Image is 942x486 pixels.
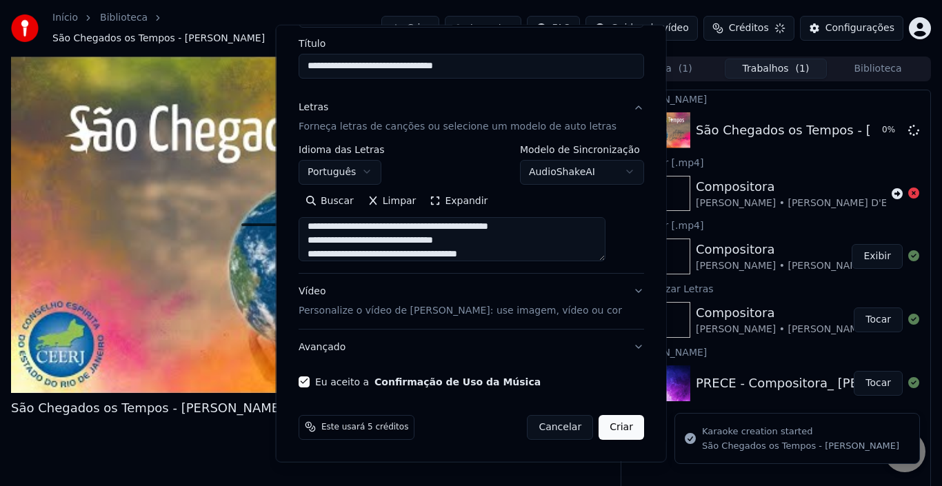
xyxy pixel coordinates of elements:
[299,38,644,48] label: Título
[299,89,644,144] button: LetrasForneça letras de canções ou selecione um modelo de auto letras
[299,303,622,317] p: Personalize o vídeo de [PERSON_NAME]: use imagem, vídeo ou cor
[299,284,622,317] div: Vídeo
[299,144,385,154] label: Idioma das Letras
[527,414,593,439] button: Cancelar
[321,421,408,432] span: Este usará 5 créditos
[299,100,328,114] div: Letras
[299,144,644,272] div: LetrasForneça letras de canções ou selecione um modelo de auto letras
[299,329,644,365] button: Avançado
[360,190,423,212] button: Limpar
[299,273,644,328] button: VídeoPersonalize o vídeo de [PERSON_NAME]: use imagem, vídeo ou cor
[599,414,644,439] button: Criar
[423,190,494,212] button: Expandir
[374,376,541,386] button: Eu aceito a
[315,376,541,386] label: Eu aceito a
[299,190,361,212] button: Buscar
[519,144,643,154] label: Modelo de Sincronização
[299,119,617,133] p: Forneça letras de canções ou selecione um modelo de auto letras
